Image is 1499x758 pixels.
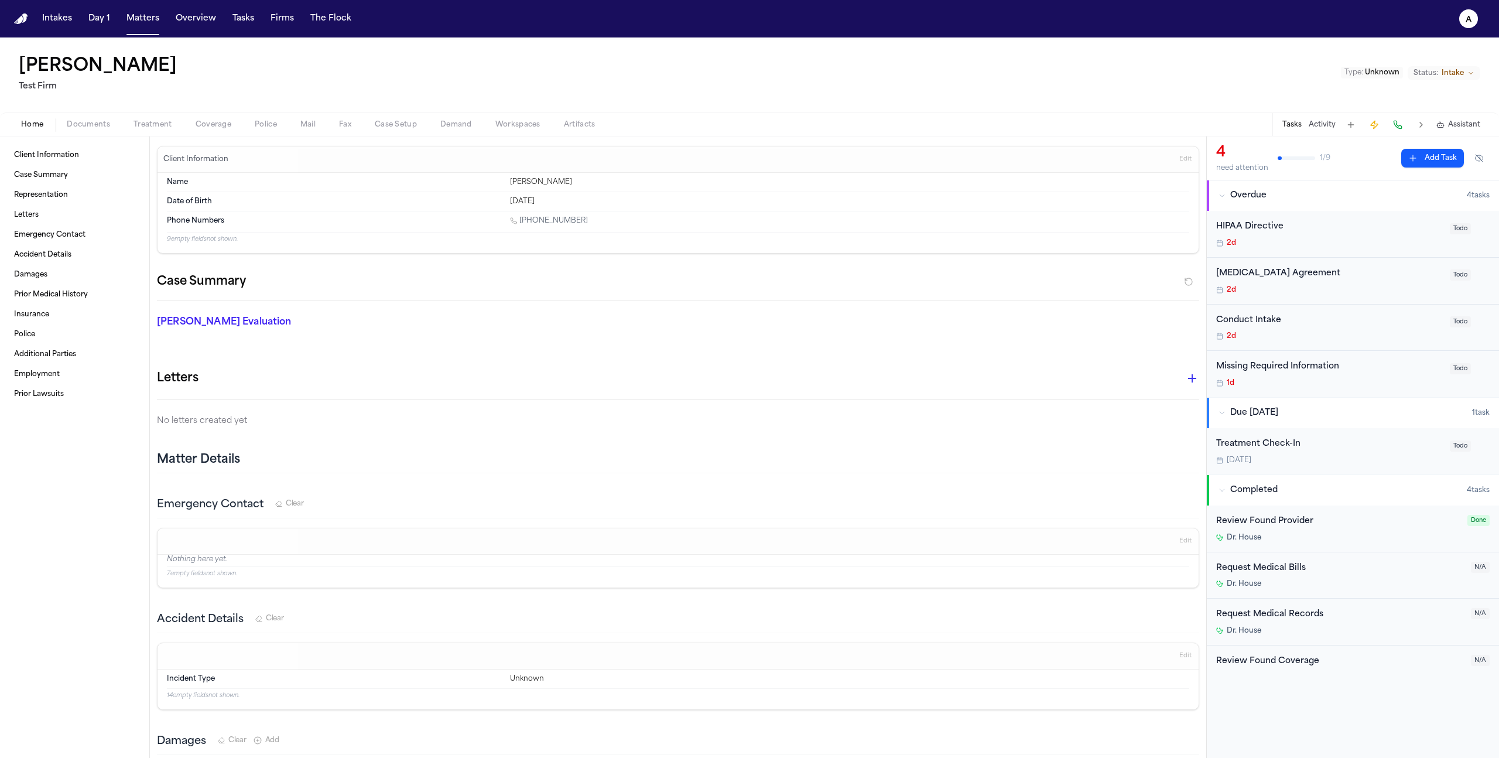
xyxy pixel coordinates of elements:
[161,155,231,164] h3: Client Information
[167,569,1189,578] p: 7 empty fields not shown.
[171,8,221,29] button: Overview
[1176,647,1195,665] button: Edit
[1176,532,1195,551] button: Edit
[9,245,140,264] a: Accident Details
[1227,456,1251,465] span: [DATE]
[1216,267,1443,281] div: [MEDICAL_DATA] Agreement
[440,120,472,129] span: Demand
[1216,220,1443,234] div: HIPAA Directive
[9,325,140,344] a: Police
[1341,67,1403,78] button: Edit Type: Unknown
[510,216,588,226] a: Call 1 (571) 899-0876
[1469,149,1490,168] button: Hide completed tasks (⌘⇧H)
[1344,69,1363,76] span: Type :
[1366,117,1382,133] button: Create Immediate Task
[510,197,1189,206] div: [DATE]
[1401,149,1464,168] button: Add Task
[1216,360,1443,374] div: Missing Required Information
[19,80,182,94] h2: Test Firm
[9,385,140,404] a: Prior Lawsuits
[218,736,247,745] button: Clear Damages
[1216,515,1460,528] div: Review Found Provider
[1320,153,1330,163] span: 1 / 9
[1207,211,1499,258] div: Open task: HIPAA Directive
[1216,438,1443,451] div: Treatment Check-In
[1471,562,1490,573] span: N/A
[1207,351,1499,397] div: Open task: Missing Required Information
[564,120,596,129] span: Artifacts
[1216,562,1464,575] div: Request Medical Bills
[84,8,115,29] button: Day 1
[1207,552,1499,599] div: Open task: Request Medical Bills
[1216,314,1443,327] div: Conduct Intake
[9,305,140,324] a: Insurance
[1227,626,1261,636] span: Dr. House
[1365,69,1399,76] span: Unknown
[21,120,43,129] span: Home
[157,497,263,513] h3: Emergency Contact
[1207,258,1499,305] div: Open task: Retainer Agreement
[9,146,140,165] a: Client Information
[157,369,199,388] h1: Letters
[19,56,177,77] button: Edit matter name
[1227,579,1261,589] span: Dr. House
[167,555,1189,566] p: Nothing here yet.
[1408,66,1480,80] button: Change status from Intake
[9,206,140,224] a: Letters
[9,265,140,284] a: Damages
[1227,533,1261,542] span: Dr. House
[1450,269,1471,281] span: Todo
[1436,120,1480,129] button: Assistant
[1179,537,1192,545] span: Edit
[1472,408,1490,418] span: 1 task
[1227,238,1236,248] span: 2d
[1448,120,1480,129] span: Assistant
[1207,506,1499,552] div: Open task: Review Found Provider
[1176,150,1195,169] button: Edit
[157,733,206,750] h3: Damages
[167,691,1189,700] p: 14 empty fields not shown.
[265,736,279,745] span: Add
[37,8,77,29] button: Intakes
[1207,305,1499,351] div: Open task: Conduct Intake
[228,8,259,29] button: Tasks
[9,186,140,204] a: Representation
[14,13,28,25] img: Finch Logo
[9,365,140,384] a: Employment
[275,499,304,508] button: Clear Emergency Contact
[1471,655,1490,666] span: N/A
[1390,117,1406,133] button: Make a Call
[157,452,240,468] h2: Matter Details
[255,614,284,623] button: Clear Accident Details
[167,197,503,206] dt: Date of Birth
[1467,486,1490,495] span: 4 task s
[1282,120,1302,129] button: Tasks
[228,736,247,745] span: Clear
[122,8,164,29] a: Matters
[339,120,351,129] span: Fax
[254,736,279,745] button: Add New
[196,120,231,129] span: Coverage
[255,120,277,129] span: Police
[1230,484,1278,496] span: Completed
[9,166,140,185] a: Case Summary
[157,414,1199,428] p: No letters created yet
[1230,407,1278,419] span: Due [DATE]
[306,8,356,29] a: The Flock
[1207,646,1499,682] div: Open task: Review Found Coverage
[1179,652,1192,660] span: Edit
[1207,398,1499,428] button: Due [DATE]1task
[510,177,1189,187] div: [PERSON_NAME]
[157,315,495,329] p: [PERSON_NAME] Evaluation
[134,120,172,129] span: Treatment
[1216,144,1268,162] div: 4
[1207,180,1499,211] button: Overdue4tasks
[67,120,110,129] span: Documents
[1343,117,1359,133] button: Add Task
[1450,441,1471,452] span: Todo
[1450,223,1471,234] span: Todo
[1179,155,1192,163] span: Edit
[510,674,1189,684] div: Unknown
[167,177,503,187] dt: Name
[1227,378,1234,388] span: 1d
